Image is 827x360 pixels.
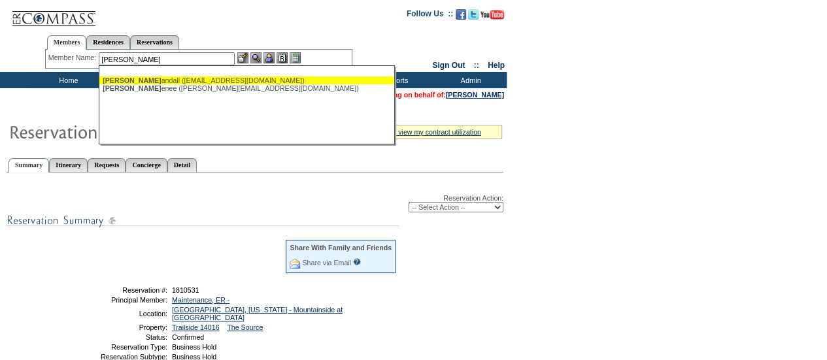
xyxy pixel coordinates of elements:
td: Property: [74,323,167,331]
div: Reservation Action: [7,194,503,212]
span: Confirmed [172,333,204,341]
div: Share With Family and Friends [290,244,392,252]
a: Help [488,61,505,70]
td: Principal Member: [74,296,167,304]
td: Reservation Type: [74,343,167,351]
td: Status: [74,333,167,341]
a: » view my contract utilization [392,128,481,136]
a: Summary [8,158,49,172]
span: You are acting on behalf of: [354,91,504,99]
span: 1810531 [172,286,199,294]
a: [GEOGRAPHIC_DATA], [US_STATE] - Mountainside at [GEOGRAPHIC_DATA] [172,306,343,321]
a: Residences [86,35,130,49]
a: Follow us on Twitter [468,13,479,21]
div: Member Name: [48,52,99,63]
img: Reservations [277,52,288,63]
a: The Source [227,323,263,331]
td: Reservation #: [74,286,167,294]
a: Share via Email [302,259,351,267]
a: Concierge [126,158,167,172]
a: Maintenance, ER - [172,296,229,304]
a: Trailside 14016 [172,323,219,331]
input: What is this? [353,258,361,265]
a: Itinerary [49,158,88,172]
img: Impersonate [263,52,275,63]
img: subTtlResSummary.gif [7,212,399,229]
img: b_edit.gif [237,52,248,63]
td: Admin [431,72,507,88]
span: :: [474,61,479,70]
td: Follow Us :: [407,8,453,24]
a: Members [47,35,87,50]
td: Location: [74,306,167,321]
span: Business Hold [172,343,216,351]
div: enee ([PERSON_NAME][EMAIL_ADDRESS][DOMAIN_NAME]) [103,84,390,92]
a: Requests [88,158,126,172]
a: Become our fan on Facebook [456,13,466,21]
img: View [250,52,262,63]
a: [PERSON_NAME] [446,91,504,99]
td: Home [29,72,105,88]
span: [PERSON_NAME] [103,84,161,92]
img: b_calculator.gif [290,52,301,63]
span: [PERSON_NAME] [103,76,161,84]
div: andall ([EMAIL_ADDRESS][DOMAIN_NAME]) [103,76,390,84]
a: Reservations [130,35,179,49]
img: Subscribe to our YouTube Channel [481,10,504,20]
a: Sign Out [432,61,465,70]
img: Reservaton Summary [8,118,270,144]
a: Subscribe to our YouTube Channel [481,13,504,21]
img: Become our fan on Facebook [456,9,466,20]
img: Follow us on Twitter [468,9,479,20]
a: Detail [167,158,197,172]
